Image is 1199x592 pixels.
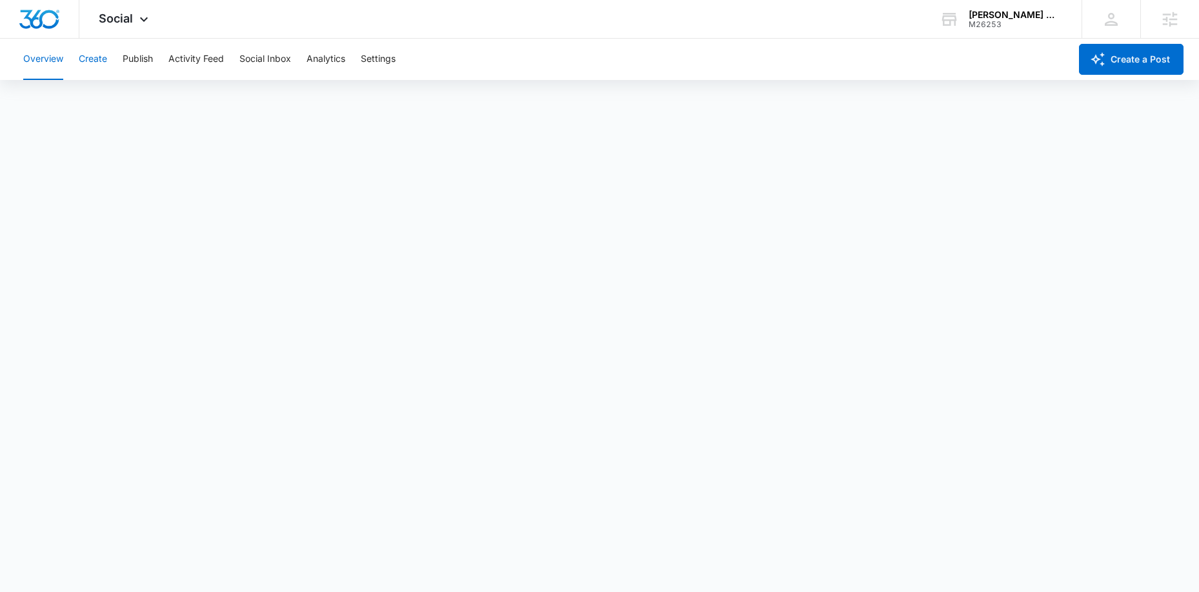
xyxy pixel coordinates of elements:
[307,39,345,80] button: Analytics
[79,39,107,80] button: Create
[969,10,1063,20] div: account name
[361,39,396,80] button: Settings
[123,39,153,80] button: Publish
[239,39,291,80] button: Social Inbox
[99,12,133,25] span: Social
[969,20,1063,29] div: account id
[23,39,63,80] button: Overview
[168,39,224,80] button: Activity Feed
[1079,44,1184,75] button: Create a Post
